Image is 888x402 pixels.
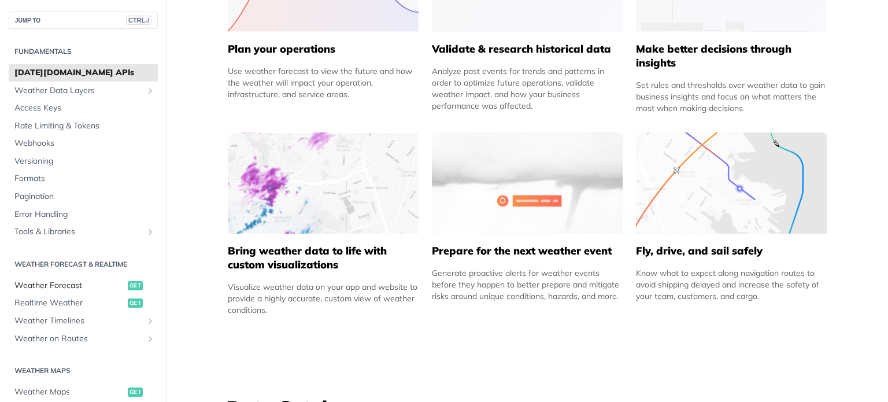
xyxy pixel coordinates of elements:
[9,135,158,152] a: Webhooks
[14,173,155,185] span: Formats
[9,82,158,99] a: Weather Data LayersShow subpages for Weather Data Layers
[9,117,158,135] a: Rate Limiting & Tokens
[9,99,158,117] a: Access Keys
[146,227,155,237] button: Show subpages for Tools & Libraries
[14,138,155,149] span: Webhooks
[9,366,158,376] h2: Weather Maps
[9,312,158,330] a: Weather TimelinesShow subpages for Weather Timelines
[9,330,158,348] a: Weather on RoutesShow subpages for Weather on Routes
[14,386,125,398] span: Weather Maps
[14,297,125,309] span: Realtime Weather
[14,191,155,202] span: Pagination
[128,281,143,290] span: get
[636,132,827,234] img: 994b3d6-mask-group-32x.svg
[9,170,158,187] a: Formats
[128,298,143,308] span: get
[228,281,419,316] div: Visualize weather data on your app and website to provide a highly accurate, custom view of weath...
[228,42,419,56] h5: Plan your operations
[14,85,143,97] span: Weather Data Layers
[14,226,143,238] span: Tools & Libraries
[146,86,155,95] button: Show subpages for Weather Data Layers
[14,67,155,79] span: [DATE][DOMAIN_NAME] APIs
[9,223,158,241] a: Tools & LibrariesShow subpages for Tools & Libraries
[228,244,419,272] h5: Bring weather data to life with custom visualizations
[228,65,419,100] div: Use weather forecast to view the future and how the weather will impact your operation, infrastru...
[636,267,827,302] div: Know what to expect along navigation routes to avoid shipping delayed and increase the safety of ...
[9,46,158,57] h2: Fundamentals
[14,102,155,114] span: Access Keys
[9,259,158,270] h2: Weather Forecast & realtime
[14,156,155,167] span: Versioning
[14,315,143,327] span: Weather Timelines
[9,294,158,312] a: Realtime Weatherget
[126,16,151,25] span: CTRL-/
[146,316,155,326] button: Show subpages for Weather Timelines
[9,188,158,205] a: Pagination
[9,12,158,29] button: JUMP TOCTRL-/
[432,244,623,258] h5: Prepare for the next weather event
[14,120,155,132] span: Rate Limiting & Tokens
[9,383,158,401] a: Weather Mapsget
[228,132,419,234] img: 4463876-group-4982x.svg
[14,333,143,345] span: Weather on Routes
[636,42,827,70] h5: Make better decisions through insights
[14,209,155,220] span: Error Handling
[432,65,623,112] div: Analyze past events for trends and patterns in order to optimize future operations, validate weat...
[432,267,623,302] div: Generate proactive alerts for weather events before they happen to better prepare and mitigate ri...
[9,64,158,82] a: [DATE][DOMAIN_NAME] APIs
[9,206,158,223] a: Error Handling
[9,153,158,170] a: Versioning
[146,334,155,344] button: Show subpages for Weather on Routes
[128,388,143,397] span: get
[14,280,125,292] span: Weather Forecast
[432,42,623,56] h5: Validate & research historical data
[9,277,158,294] a: Weather Forecastget
[636,244,827,258] h5: Fly, drive, and sail safely
[432,132,623,234] img: 2c0a313-group-496-12x.svg
[636,79,827,114] div: Set rules and thresholds over weather data to gain business insights and focus on what matters th...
